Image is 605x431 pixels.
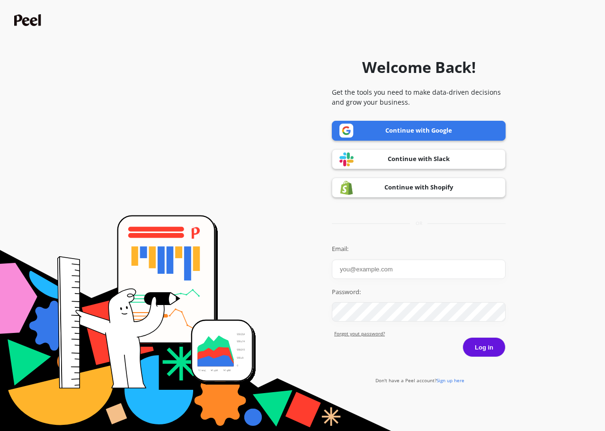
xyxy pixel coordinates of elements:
img: Peel [14,14,44,26]
label: Password: [332,287,506,297]
button: Log in [463,337,506,357]
a: Continue with Slack [332,149,506,169]
img: Google logo [339,124,354,138]
input: you@example.com [332,260,506,279]
img: Shopify logo [339,180,354,195]
div: or [332,220,506,227]
p: Get the tools you need to make data-driven decisions and grow your business. [332,87,506,107]
a: Don't have a Peel account?Sign up here [375,377,464,384]
span: Sign up here [436,377,464,384]
a: Continue with Google [332,121,506,141]
label: Email: [332,244,506,254]
img: Slack logo [339,152,354,167]
a: Continue with Shopify [332,178,506,198]
a: Forgot yout password? [334,330,506,337]
h1: Welcome Back! [362,56,476,79]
